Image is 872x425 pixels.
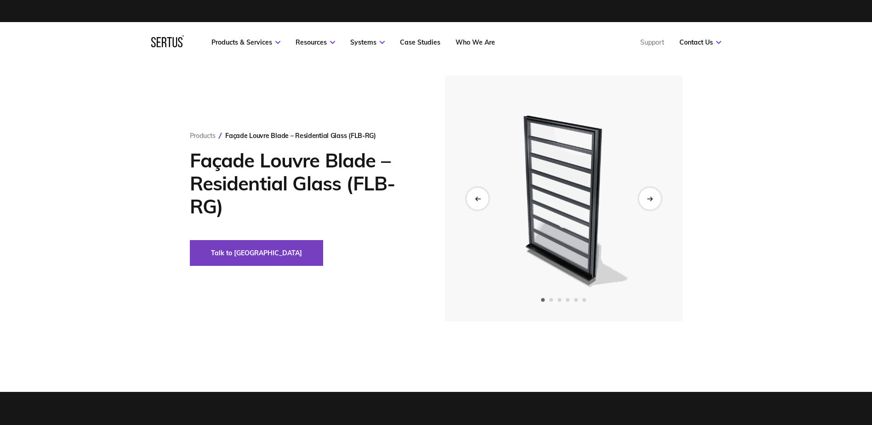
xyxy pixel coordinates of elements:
[190,240,323,266] button: Talk to [GEOGRAPHIC_DATA]
[456,38,495,46] a: Who We Are
[639,188,661,210] div: Next slide
[582,298,586,302] span: Go to slide 6
[211,38,280,46] a: Products & Services
[558,298,561,302] span: Go to slide 3
[296,38,335,46] a: Resources
[640,38,664,46] a: Support
[467,188,489,210] div: Previous slide
[566,298,570,302] span: Go to slide 4
[350,38,385,46] a: Systems
[574,298,578,302] span: Go to slide 5
[549,298,553,302] span: Go to slide 2
[400,38,440,46] a: Case Studies
[190,149,417,218] h1: Façade Louvre Blade – Residential Glass (FLB-RG)
[190,132,216,140] a: Products
[679,38,721,46] a: Contact Us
